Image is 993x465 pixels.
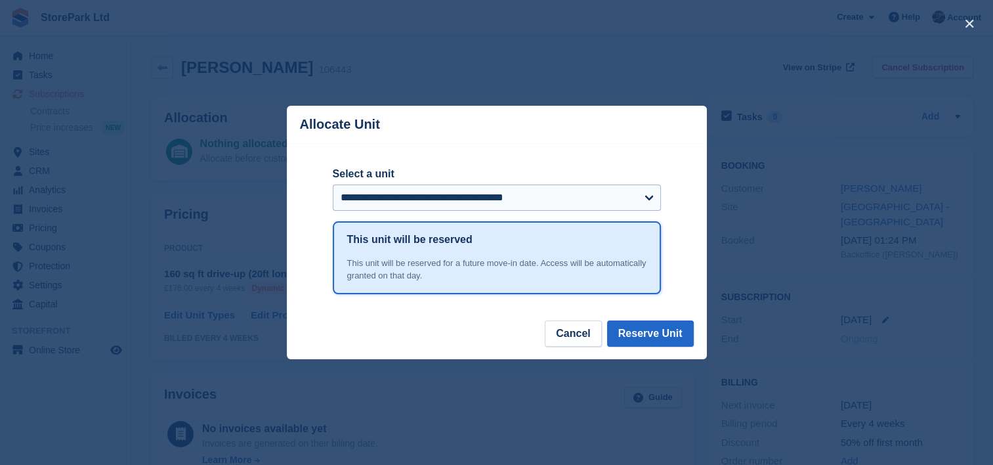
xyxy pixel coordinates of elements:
button: Cancel [545,321,601,347]
button: Reserve Unit [607,321,694,347]
p: Allocate Unit [300,117,380,132]
div: This unit will be reserved for a future move-in date. Access will be automatically granted on tha... [347,257,646,282]
label: Select a unit [333,166,661,182]
button: close [959,13,980,34]
h1: This unit will be reserved [347,232,473,248]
